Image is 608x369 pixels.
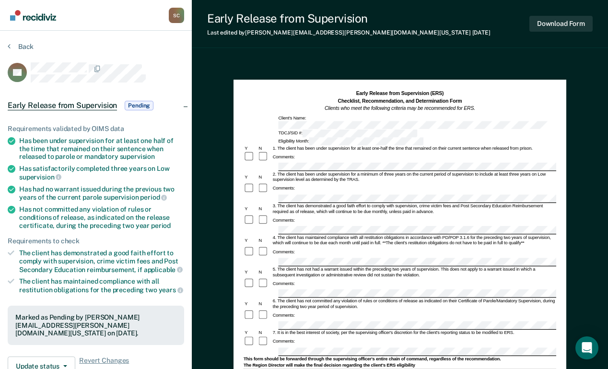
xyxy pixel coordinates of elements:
button: Back [8,42,34,51]
img: Recidiviz [10,10,56,21]
div: 2. The client has been under supervision for a minimum of three years on the current period of su... [271,172,556,183]
div: Early Release from Supervision [207,12,491,25]
span: years [159,286,183,294]
div: Y [244,175,257,180]
div: 4. The client has maintained compliance with all restitution obligations in accordance with PD/PO... [271,235,556,246]
span: applicable [144,266,183,274]
div: Comments: [271,313,296,319]
div: Has satisfactorily completed three years on Low [19,165,184,181]
div: Last edited by [PERSON_NAME][EMAIL_ADDRESS][PERSON_NAME][DOMAIN_NAME][US_STATE] [207,29,491,36]
div: 1. The client has been under supervision for at least one-half the time that remained on their cu... [271,145,556,151]
div: N [257,206,271,212]
span: period [140,193,167,201]
strong: Early Release from Supervision (ERS) [356,90,444,96]
div: Comments: [271,339,296,345]
button: Profile dropdown button [169,8,184,23]
div: Comments: [271,218,296,224]
div: Comments: [271,154,296,160]
span: [DATE] [472,29,491,36]
span: supervision [120,153,155,160]
div: N [257,238,271,244]
div: TDCJ/SID #: [277,130,418,137]
em: Clients who meet the following criteria may be recommended for ERS. [325,106,475,111]
span: period [151,222,171,229]
div: S C [169,8,184,23]
div: Requirements to check [8,237,184,245]
div: N [257,270,271,275]
div: Y [244,270,257,275]
div: N [257,145,271,151]
div: 6. The client has not committed any violation of rules or conditions of release as indicated on t... [271,298,556,309]
div: Y [244,331,257,336]
div: Comments: [271,186,296,191]
div: Comments: [271,250,296,255]
div: Comments: [271,281,296,287]
div: Client's Name: [277,115,556,129]
div: N [257,331,271,336]
div: Has not committed any violation of rules or conditions of release, as indicated on the release ce... [19,205,184,229]
div: Open Intercom Messenger [575,336,598,359]
button: Download Form [529,16,593,32]
div: Y [244,145,257,151]
div: Y [244,238,257,244]
div: Y [244,206,257,212]
div: 5. The client has not had a warrant issued within the preceding two years of supervision. This do... [271,267,556,278]
div: 7. It is in the best interest of society, per the supervising officer's discretion for the client... [271,331,556,336]
div: The Region Director will make the final decision regarding the client's ERS eligibility [244,363,556,369]
span: Pending [125,101,153,110]
div: Marked as Pending by [PERSON_NAME][EMAIL_ADDRESS][PERSON_NAME][DOMAIN_NAME][US_STATE] on [DATE]. [15,313,176,337]
div: Requirements validated by OIMS data [8,125,184,133]
div: The client has demonstrated a good faith effort to comply with supervision, crime victim fees and... [19,249,184,274]
div: 3. The client has demonstrated a good faith effort to comply with supervision, crime victim fees ... [271,203,556,214]
div: The client has maintained compliance with all restitution obligations for the preceding two [19,277,184,294]
div: Has been under supervision for at least one half of the time that remained on their sentence when... [19,137,184,161]
div: This form should be forwarded through the supervising officer's entire chain of command, regardle... [244,357,556,362]
span: Early Release from Supervision [8,101,117,110]
div: N [257,175,271,180]
div: N [257,301,271,307]
strong: Checklist, Recommendation, and Determination Form [338,98,462,104]
div: Eligibility Month: [277,137,425,145]
div: Has had no warrant issued during the previous two years of the current parole supervision [19,185,184,202]
span: supervision [19,173,61,181]
div: Y [244,301,257,307]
